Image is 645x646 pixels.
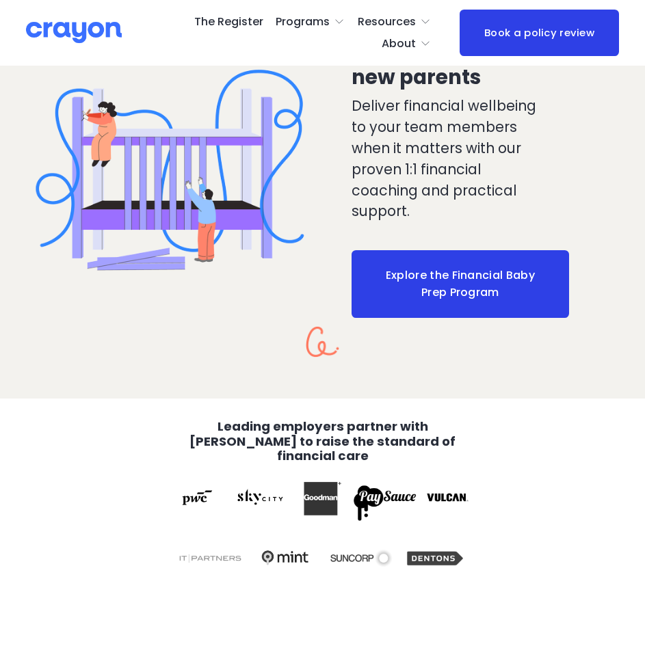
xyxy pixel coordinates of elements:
[352,96,544,222] p: Deliver financial wellbeing to your team members when it matters with our proven 1:1 financial co...
[382,33,431,55] a: folder dropdown
[26,21,122,44] img: Crayon
[358,11,431,33] a: folder dropdown
[358,12,416,32] span: Resources
[189,418,458,464] strong: Leading employers partner with [PERSON_NAME] to raise the standard of financial care
[194,11,263,33] a: The Register
[460,10,619,56] a: Book a policy review
[276,12,330,32] span: Programs
[276,11,345,33] a: folder dropdown
[352,250,569,318] a: Explore the Financial Baby Prep Program
[382,34,416,54] span: About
